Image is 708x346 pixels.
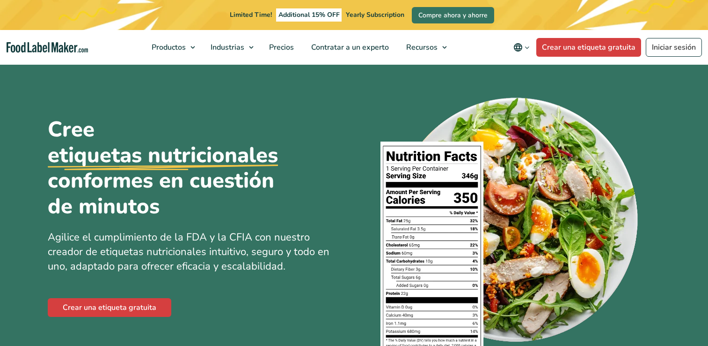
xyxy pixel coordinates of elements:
[412,7,494,23] a: Compre ahora y ahorre
[48,298,171,317] a: Crear una etiqueta gratuita
[143,30,200,65] a: Productos
[398,30,452,65] a: Recursos
[303,30,395,65] a: Contratar a un experto
[346,10,404,19] span: Yearly Subscription
[48,230,329,273] span: Agilice el cumplimiento de la FDA y la CFIA con nuestro creador de etiquetas nutricionales intuit...
[266,42,295,53] span: Precios
[48,117,300,219] h1: Cree conformes en cuestión de minutos
[646,38,702,57] a: Iniciar sesión
[276,8,342,22] span: Additional 15% OFF
[7,42,88,53] a: Food Label Maker homepage
[230,10,272,19] span: Limited Time!
[403,42,438,53] span: Recursos
[308,42,390,53] span: Contratar a un experto
[261,30,300,65] a: Precios
[536,38,641,57] a: Crear una etiqueta gratuita
[208,42,245,53] span: Industrias
[507,38,536,57] button: Change language
[149,42,187,53] span: Productos
[48,143,278,168] u: etiquetas nutricionales
[202,30,258,65] a: Industrias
